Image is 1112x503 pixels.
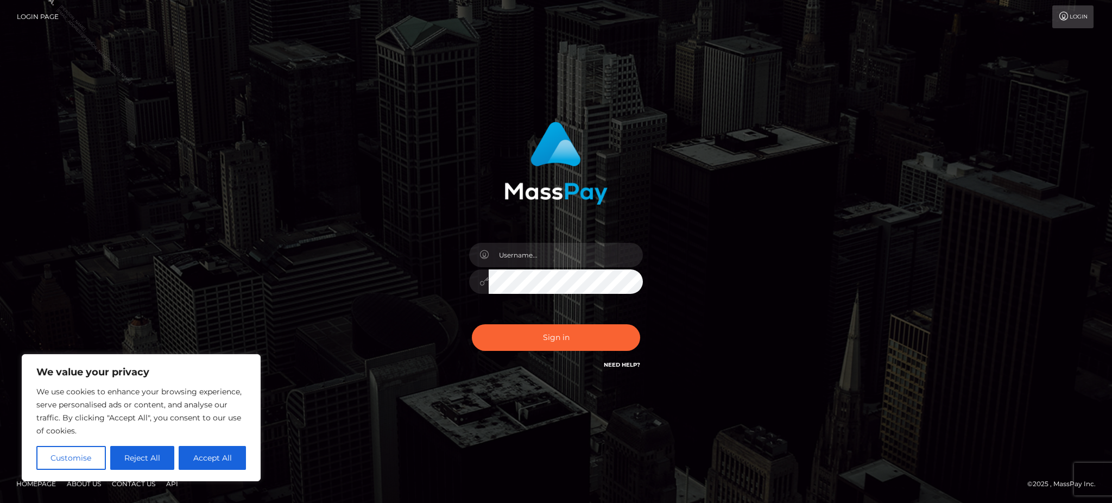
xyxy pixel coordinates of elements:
[36,446,106,470] button: Customise
[504,122,608,205] img: MassPay Login
[22,354,261,481] div: We value your privacy
[162,475,182,492] a: API
[36,366,246,379] p: We value your privacy
[1052,5,1094,28] a: Login
[472,324,640,351] button: Sign in
[12,475,60,492] a: Homepage
[108,475,160,492] a: Contact Us
[62,475,105,492] a: About Us
[110,446,175,470] button: Reject All
[1027,478,1104,490] div: © 2025 , MassPay Inc.
[17,5,59,28] a: Login Page
[604,361,640,368] a: Need Help?
[489,243,643,267] input: Username...
[179,446,246,470] button: Accept All
[36,385,246,437] p: We use cookies to enhance your browsing experience, serve personalised ads or content, and analys...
